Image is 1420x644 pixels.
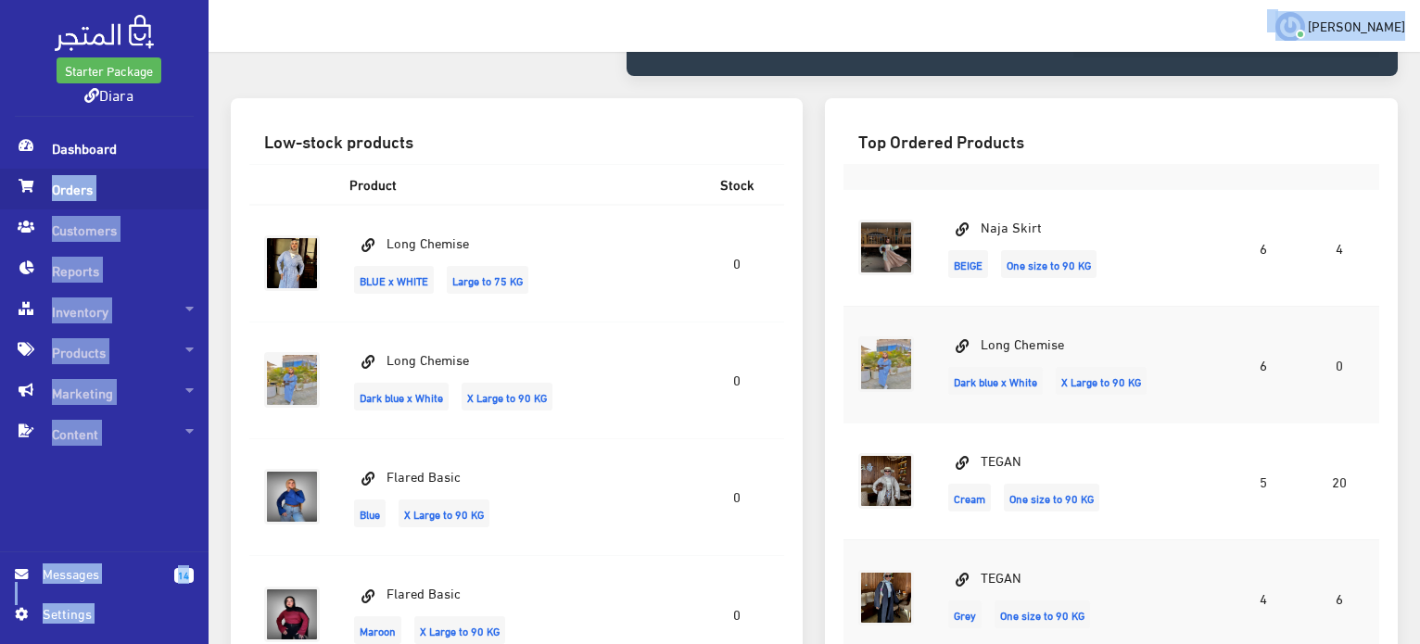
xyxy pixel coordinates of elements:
[354,266,434,294] span: BLUE x WHITE
[414,616,505,644] span: X Large to 90 KG
[690,438,784,555] td: 0
[1299,306,1379,423] td: 0
[1001,250,1097,278] span: One size to 90 KG
[447,266,528,294] span: Large to 75 KG
[15,291,194,332] span: Inventory
[335,322,691,438] td: Long Chemise
[15,373,194,413] span: Marketing
[57,57,161,83] a: Starter Package
[858,132,1364,149] h3: Top Ordered Products
[858,570,914,625] img: tegan.jpg
[335,205,691,322] td: Long Chemise
[264,587,320,642] img: flared-basic.jpg
[264,132,770,149] h3: Low-stock products
[1299,189,1379,306] td: 4
[1275,12,1305,42] img: ...
[1004,484,1099,511] span: One size to 90 KG
[948,367,1043,395] span: Dark blue x White
[948,600,982,628] span: Grey
[1228,306,1300,423] td: 6
[264,469,320,524] img: flared-basic.jpg
[55,15,154,51] img: .
[335,438,691,555] td: Flared Basic
[995,600,1090,628] span: One size to 90 KG
[43,603,178,624] span: Settings
[858,220,914,275] img: naja-skirt.jpg
[1308,14,1405,37] span: [PERSON_NAME]
[929,423,1227,539] td: TEGAN
[858,336,914,392] img: long-chemise.jpg
[948,484,991,511] span: Cream
[1228,189,1300,306] td: 6
[15,128,194,169] span: Dashboard
[264,235,320,291] img: long-chemise.jpg
[84,81,133,107] a: Diara
[354,383,449,410] span: Dark blue x White
[948,250,988,278] span: BEIGE
[354,616,401,644] span: Maroon
[690,205,784,322] td: 0
[929,189,1227,306] td: Naja Skirt
[690,322,784,438] td: 0
[264,352,320,408] img: long-chemise.jpg
[354,499,386,527] span: Blue
[1228,423,1300,539] td: 5
[15,169,194,209] span: Orders
[1056,367,1147,395] span: X Large to 90 KG
[1327,517,1398,587] iframe: Drift Widget Chat Controller
[43,563,159,584] span: Messages
[462,383,552,410] span: X Large to 90 KG
[15,413,194,454] span: Content
[690,164,784,204] th: Stock
[174,568,194,583] span: 14
[15,250,194,291] span: Reports
[1299,423,1379,539] td: 20
[15,209,194,250] span: Customers
[929,306,1227,423] td: Long Chemise
[858,453,914,509] img: tegan.jpg
[1275,11,1405,41] a: ... [PERSON_NAME]
[335,164,691,204] th: Product
[15,603,194,633] a: Settings
[399,499,489,527] span: X Large to 90 KG
[15,332,194,373] span: Products
[15,563,194,603] a: 14 Messages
